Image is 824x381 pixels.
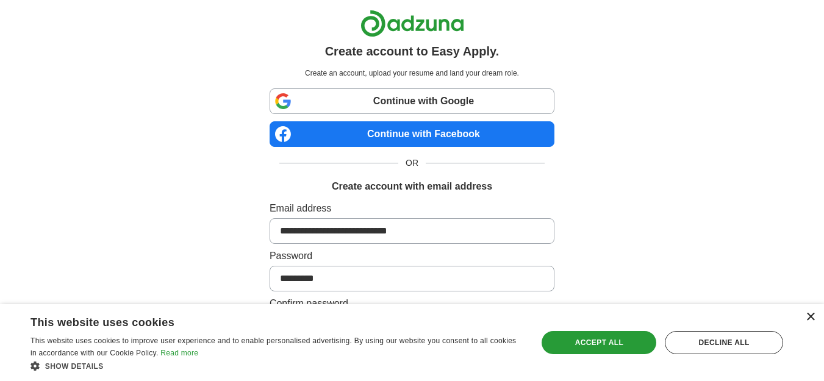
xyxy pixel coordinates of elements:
[360,10,464,37] img: Adzuna logo
[30,360,523,372] div: Show details
[542,331,656,354] div: Accept all
[270,88,554,114] a: Continue with Google
[806,313,815,322] div: Close
[30,312,492,330] div: This website uses cookies
[45,362,104,371] span: Show details
[160,349,198,357] a: Read more, opens a new window
[270,201,554,216] label: Email address
[270,121,554,147] a: Continue with Facebook
[332,179,492,194] h1: Create account with email address
[272,68,552,79] p: Create an account, upload your resume and land your dream role.
[270,249,554,263] label: Password
[270,296,554,311] label: Confirm password
[325,42,500,60] h1: Create account to Easy Apply.
[30,336,516,357] span: This website uses cookies to improve user experience and to enable personalised advertising. By u...
[665,331,783,354] div: Decline all
[398,157,426,169] span: OR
